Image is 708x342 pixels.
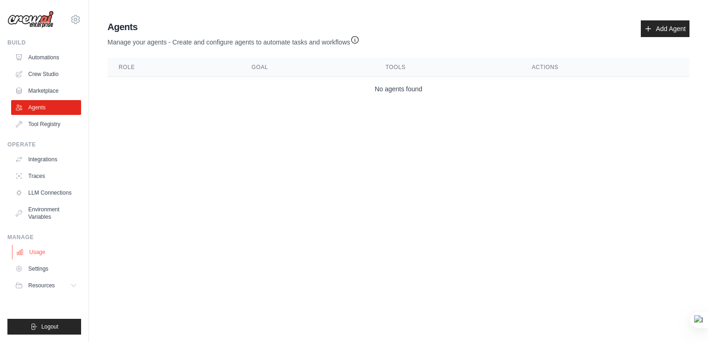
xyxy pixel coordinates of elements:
[7,141,81,148] div: Operate
[11,50,81,65] a: Automations
[11,169,81,184] a: Traces
[11,83,81,98] a: Marketplace
[11,100,81,115] a: Agents
[107,77,689,101] td: No agents found
[11,117,81,132] a: Tool Registry
[240,58,374,77] th: Goal
[11,261,81,276] a: Settings
[11,185,81,200] a: LLM Connections
[12,245,82,260] a: Usage
[374,58,521,77] th: Tools
[11,278,81,293] button: Resources
[107,20,360,33] h2: Agents
[28,282,55,289] span: Resources
[11,152,81,167] a: Integrations
[107,58,240,77] th: Role
[7,234,81,241] div: Manage
[107,33,360,47] p: Manage your agents - Create and configure agents to automate tasks and workflows
[11,202,81,224] a: Environment Variables
[521,58,689,77] th: Actions
[641,20,689,37] a: Add Agent
[7,11,54,28] img: Logo
[7,39,81,46] div: Build
[7,319,81,335] button: Logout
[41,323,58,330] span: Logout
[11,67,81,82] a: Crew Studio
